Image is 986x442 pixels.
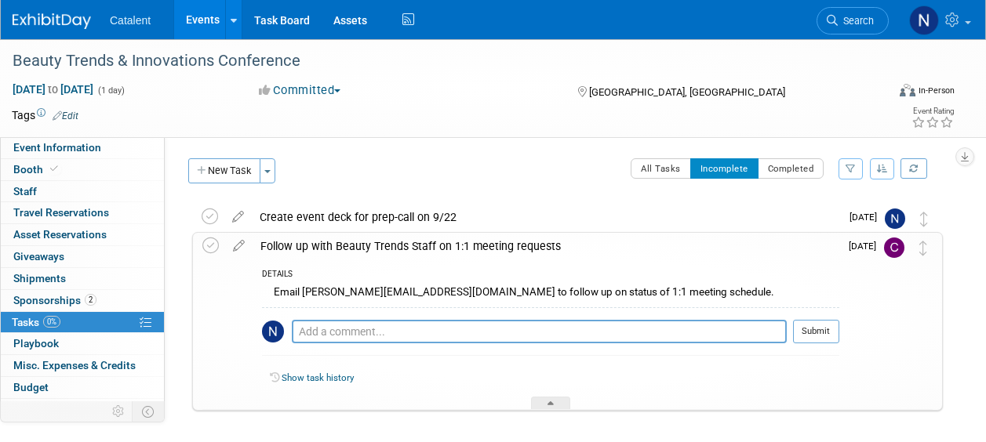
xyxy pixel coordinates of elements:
[758,158,824,179] button: Completed
[817,7,889,34] a: Search
[105,401,133,422] td: Personalize Event Tab Strip
[252,204,840,230] div: Create event deck for prep-call on 9/22
[43,316,60,328] span: 0%
[1,268,164,289] a: Shipments
[188,158,260,183] button: New Task
[1,355,164,376] a: Misc. Expenses & Credits
[225,239,253,253] a: edit
[224,210,252,224] a: edit
[12,82,94,96] span: [DATE] [DATE]
[13,228,107,241] span: Asset Reservations
[253,82,347,99] button: Committed
[919,241,927,255] i: Move task
[793,320,839,343] button: Submit
[1,224,164,245] a: Asset Reservations
[1,290,164,311] a: Sponsorships2
[1,377,164,398] a: Budget
[900,158,927,179] a: Refresh
[911,107,954,115] div: Event Rating
[1,137,164,158] a: Event Information
[13,381,49,393] span: Budget
[13,163,61,176] span: Booth
[253,233,839,259] div: Follow up with Beauty Trends Staff on 1:1 meeting requests
[262,269,839,282] div: DETAILS
[45,83,60,96] span: to
[1,312,164,333] a: Tasks0%
[631,158,691,179] button: All Tasks
[690,158,759,179] button: Incomplete
[13,337,59,350] span: Playbook
[850,212,885,223] span: [DATE]
[282,372,354,383] a: Show task history
[849,241,884,252] span: [DATE]
[13,141,101,154] span: Event Information
[589,86,785,98] span: [GEOGRAPHIC_DATA], [GEOGRAPHIC_DATA]
[12,316,60,328] span: Tasks
[50,165,58,173] i: Booth reservation complete
[1,333,164,354] a: Playbook
[110,14,151,27] span: Catalent
[13,272,66,284] span: Shipments
[262,282,839,306] div: Email [PERSON_NAME][EMAIL_ADDRESS][DOMAIN_NAME] to follow up on status of 1:1 meeting schedule.
[1,202,164,223] a: Travel Reservations
[262,321,284,342] img: Nicole Bullock
[13,206,109,219] span: Travel Reservations
[838,15,874,27] span: Search
[12,107,78,123] td: Tags
[884,237,904,258] img: Christina Szendi
[885,208,905,229] img: Nicole Bullock
[13,13,91,29] img: ExhibitDay
[900,84,915,96] img: Format-Inperson.png
[1,159,164,180] a: Booth
[909,5,939,35] img: Nicole Bullock
[13,185,37,197] span: Staff
[13,250,64,263] span: Giveaways
[1,246,164,267] a: Giveaways
[817,82,955,105] div: Event Format
[13,294,96,306] span: Sponsorships
[13,359,136,371] span: Misc. Expenses & Credits
[918,85,955,96] div: In-Person
[1,181,164,202] a: Staff
[133,401,165,422] td: Toggle Event Tabs
[7,47,874,75] div: Beauty Trends & Innovations Conference
[53,110,78,121] a: Edit
[920,212,928,226] i: Move task
[85,294,96,306] span: 2
[96,85,125,96] span: (1 day)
